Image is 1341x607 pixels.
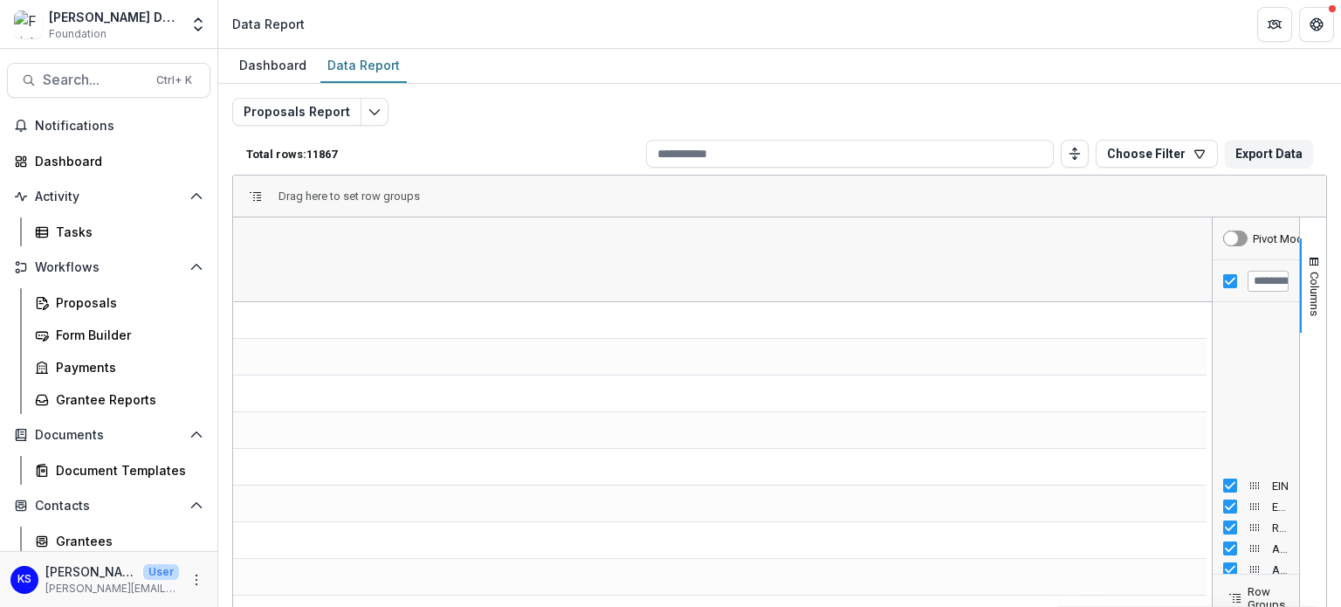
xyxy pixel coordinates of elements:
[225,11,312,37] nav: breadcrumb
[28,217,210,246] a: Tasks
[361,98,389,126] button: Edit selected report
[1272,563,1289,576] span: Awarded Date
[49,8,179,26] div: [PERSON_NAME] Data Sandbox [In Dev]
[1213,559,1299,580] div: Awarded Date Column
[7,492,210,520] button: Open Contacts
[35,499,182,514] span: Contacts
[43,72,146,88] span: Search...
[186,569,207,590] button: More
[232,52,313,78] div: Dashboard
[1272,500,1289,514] span: Entity Type
[246,148,639,161] p: Total rows: 11867
[56,532,196,550] div: Grantees
[35,260,182,275] span: Workflows
[35,152,196,170] div: Dashboard
[28,385,210,414] a: Grantee Reports
[56,390,196,409] div: Grantee Reports
[1272,521,1289,535] span: Requested Amount
[1248,271,1289,292] input: Filter Columns Input
[7,112,210,140] button: Notifications
[279,190,420,203] div: Row Groups
[14,10,42,38] img: Frist Data Sandbox [In Dev]
[320,49,407,83] a: Data Report
[320,52,407,78] div: Data Report
[1061,140,1089,168] button: Toggle auto height
[1299,7,1334,42] button: Get Help
[45,581,179,597] p: [PERSON_NAME][EMAIL_ADDRESS][DOMAIN_NAME]
[35,428,182,443] span: Documents
[17,574,31,585] div: Kate Sorestad
[1213,475,1299,496] div: EIN Column
[1272,542,1289,555] span: Awarded Amount
[1225,140,1313,168] button: Export Data
[1272,479,1289,493] span: EIN
[28,527,210,555] a: Grantees
[143,564,179,580] p: User
[1213,496,1299,517] div: Entity Type Column
[28,456,210,485] a: Document Templates
[1213,517,1299,538] div: Requested Amount Column
[7,63,210,98] button: Search...
[153,71,196,90] div: Ctrl + K
[232,15,305,33] div: Data Report
[186,7,210,42] button: Open entity switcher
[28,353,210,382] a: Payments
[232,98,361,126] button: Proposals Report
[1096,140,1218,168] button: Choose Filter
[56,223,196,241] div: Tasks
[7,421,210,449] button: Open Documents
[35,119,203,134] span: Notifications
[7,183,210,210] button: Open Activity
[1213,538,1299,559] div: Awarded Amount Column
[232,49,313,83] a: Dashboard
[56,461,196,479] div: Document Templates
[56,358,196,376] div: Payments
[56,326,196,344] div: Form Builder
[56,293,196,312] div: Proposals
[1257,7,1292,42] button: Partners
[28,321,210,349] a: Form Builder
[1253,232,1310,245] div: Pivot Mode
[45,562,136,581] p: [PERSON_NAME]
[7,253,210,281] button: Open Workflows
[49,26,107,42] span: Foundation
[35,190,182,204] span: Activity
[7,147,210,176] a: Dashboard
[28,288,210,317] a: Proposals
[279,190,420,203] span: Drag here to set row groups
[1308,272,1321,316] span: Columns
